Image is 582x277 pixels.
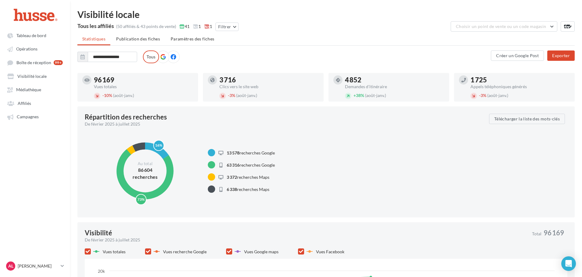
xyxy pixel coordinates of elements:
div: Visibilité locale [77,10,575,19]
span: + [353,93,356,98]
p: [PERSON_NAME] [18,263,58,269]
span: - [228,93,229,98]
span: 6 338 [227,187,237,192]
span: recherches Maps [227,175,269,180]
span: 1 [204,23,212,29]
div: (50 affiliés & 43 points de vente) [116,23,176,29]
span: (août-janv.) [487,93,508,98]
span: recherches Google [227,150,275,155]
span: Vues Facebook [316,249,344,254]
span: 96 169 [544,230,564,236]
span: Vues totales [103,249,126,254]
div: Open Intercom Messenger [561,256,576,271]
a: Médiathèque [4,84,66,95]
button: Choisir un point de vente ou un code magasin [451,21,557,32]
span: - [102,93,104,98]
span: Opérations [16,47,37,52]
span: Total [532,232,541,236]
a: Campagnes [4,111,66,122]
span: 1 [193,23,201,29]
div: Vues totales [94,85,193,89]
span: 41 [179,23,190,29]
span: 13 578 [227,150,240,155]
span: Vues recherche Google [163,249,207,254]
a: AL [PERSON_NAME] [5,260,65,272]
div: Demandes d'itinéraire [345,85,444,89]
span: Paramètres des fiches [171,36,214,41]
div: Clics vers le site web [219,85,319,89]
span: - [479,93,481,98]
span: (août-janv.) [113,93,134,98]
button: Créer un Google Post [491,50,544,61]
a: Affiliés [4,98,66,109]
text: 20k [98,268,105,274]
div: Répartition des recherches [85,114,167,120]
div: 1 725 [470,77,570,83]
span: Visibilité locale [17,74,47,79]
span: Boîte de réception [16,60,51,65]
span: Campagnes [17,114,39,119]
span: 3 372 [227,175,237,180]
a: Opérations [4,43,66,54]
span: recherches Google [227,162,275,168]
a: Boîte de réception 99+ [4,57,66,68]
span: Vues Google maps [244,249,279,254]
span: Médiathèque [16,87,41,92]
a: Visibilité locale [4,71,66,81]
div: Visibilité [85,230,112,236]
span: Tableau de bord [16,33,46,38]
span: 38% [353,93,364,98]
span: 3% [479,93,486,98]
div: Appels téléphoniques générés [470,85,570,89]
div: 96 169 [94,77,193,83]
span: 63 316 [227,162,240,168]
span: (août-janv.) [365,93,386,98]
span: Affiliés [18,101,31,106]
span: 3% [228,93,235,98]
span: 10% [102,93,112,98]
label: Tous [143,50,159,63]
span: (août-janv.) [236,93,257,98]
div: De février 2025 à juillet 2025 [85,121,484,127]
div: 3 716 [219,77,319,83]
span: Publication des fiches [116,36,160,41]
button: Télécharger la liste des mots-clés [489,114,565,124]
span: AL [8,263,13,269]
button: Exporter [547,50,575,61]
span: recherches Maps [227,187,269,192]
a: Tableau de bord [4,30,66,41]
div: De février 2025 à juillet 2025 [85,237,527,243]
div: Tous les affiliés [77,23,114,29]
span: Choisir un point de vente ou un code magasin [456,24,546,29]
div: 4 852 [345,77,444,83]
button: Filtrer [215,23,239,31]
div: 99+ [54,60,63,65]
